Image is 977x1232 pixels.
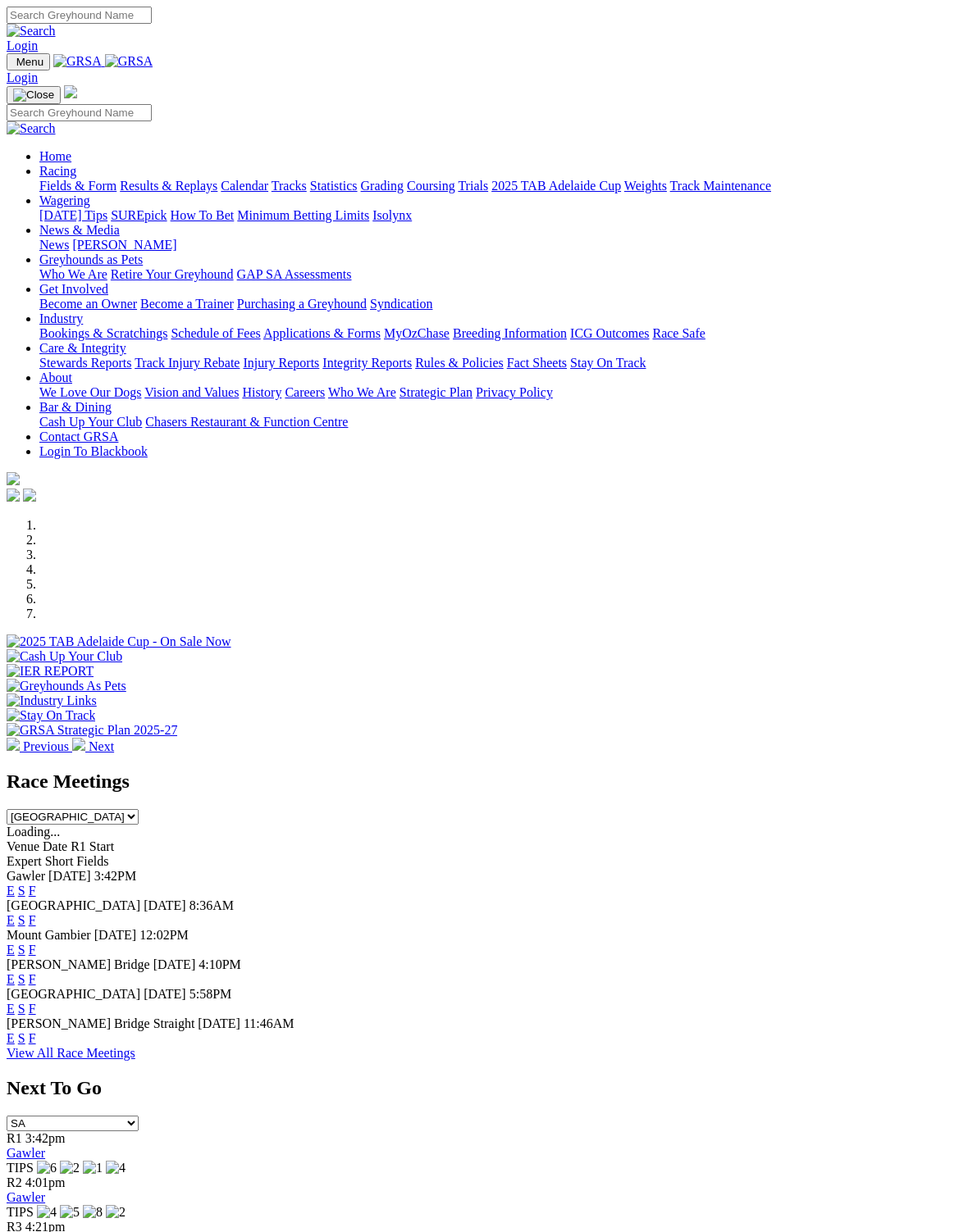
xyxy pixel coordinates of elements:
[670,179,771,193] a: Track Maintenance
[106,1161,126,1175] img: 4
[384,326,450,340] a: MyOzChase
[244,1016,294,1030] span: 11:46AM
[76,854,108,868] span: Fields
[399,385,473,399] a: Strategic Plan
[263,326,381,340] a: Applications & Forms
[39,400,112,414] a: Bar & Dining
[328,385,396,399] a: Who We Are
[7,489,20,502] img: facebook.svg
[43,839,67,853] span: Date
[39,208,970,223] div: Wagering
[111,208,167,222] a: SUREpick
[145,415,348,429] a: Chasers Restaurant & Function Centre
[7,86,61,104] button: Toggle navigation
[45,854,74,868] span: Short
[39,444,148,458] a: Login To Blackbook
[18,1002,25,1016] a: S
[237,208,369,222] a: Minimum Betting Limits
[111,267,234,281] a: Retire Your Greyhound
[7,943,15,957] a: E
[153,957,196,971] span: [DATE]
[7,1161,34,1175] span: TIPS
[135,356,240,370] a: Track Injury Rebate
[25,1131,66,1145] span: 3:42pm
[7,1146,45,1160] a: Gawler
[29,972,36,986] a: F
[39,385,970,400] div: About
[272,179,307,193] a: Tracks
[106,1205,126,1220] img: 2
[242,385,281,399] a: History
[39,311,83,325] a: Industry
[7,913,15,927] a: E
[18,1031,25,1045] a: S
[18,943,25,957] a: S
[144,385,239,399] a: Vision and Values
[13,89,54,102] img: Close
[16,56,43,68] span: Menu
[144,987,186,1001] span: [DATE]
[7,104,152,121] input: Search
[37,1205,57,1220] img: 4
[39,208,107,222] a: [DATE] Tips
[361,179,404,193] a: Grading
[39,238,69,252] a: News
[39,282,108,296] a: Get Involved
[25,1175,66,1189] span: 4:01pm
[39,179,116,193] a: Fields & Form
[652,326,705,340] a: Race Safe
[624,179,667,193] a: Weights
[7,1002,15,1016] a: E
[507,356,567,370] a: Fact Sheets
[120,179,217,193] a: Results & Replays
[39,297,137,311] a: Become an Owner
[39,430,118,443] a: Contact GRSA
[39,341,126,355] a: Care & Integrity
[140,297,234,311] a: Become a Trainer
[285,385,325,399] a: Careers
[7,1205,34,1219] span: TIPS
[171,208,235,222] a: How To Bet
[39,385,141,399] a: We Love Our Dogs
[23,489,36,502] img: twitter.svg
[53,54,102,69] img: GRSA
[7,24,56,39] img: Search
[7,693,97,708] img: Industry Links
[7,869,45,883] span: Gawler
[322,356,412,370] a: Integrity Reports
[198,1016,240,1030] span: [DATE]
[39,415,970,430] div: Bar & Dining
[83,1205,103,1220] img: 8
[7,121,56,136] img: Search
[7,987,140,1001] span: [GEOGRAPHIC_DATA]
[29,1002,36,1016] a: F
[94,928,137,942] span: [DATE]
[7,1016,194,1030] span: [PERSON_NAME] Bridge Straight
[7,1046,135,1060] a: View All Race Meetings
[7,634,231,649] img: 2025 TAB Adelaide Cup - On Sale Now
[7,723,177,738] img: GRSA Strategic Plan 2025-27
[39,164,76,178] a: Racing
[39,356,131,370] a: Stewards Reports
[221,179,268,193] a: Calendar
[491,179,621,193] a: 2025 TAB Adelaide Cup
[570,326,649,340] a: ICG Outcomes
[83,1161,103,1175] img: 1
[7,472,20,485] img: logo-grsa-white.png
[72,739,114,753] a: Next
[7,898,140,912] span: [GEOGRAPHIC_DATA]
[415,356,504,370] a: Rules & Policies
[7,649,122,664] img: Cash Up Your Club
[39,179,970,193] div: Racing
[570,356,646,370] a: Stay On Track
[372,208,412,222] a: Isolynx
[7,739,72,753] a: Previous
[407,179,455,193] a: Coursing
[476,385,553,399] a: Privacy Policy
[7,70,38,84] a: Login
[39,371,72,384] a: About
[39,326,970,341] div: Industry
[144,898,186,912] span: [DATE]
[7,1031,15,1045] a: E
[39,223,120,237] a: News & Media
